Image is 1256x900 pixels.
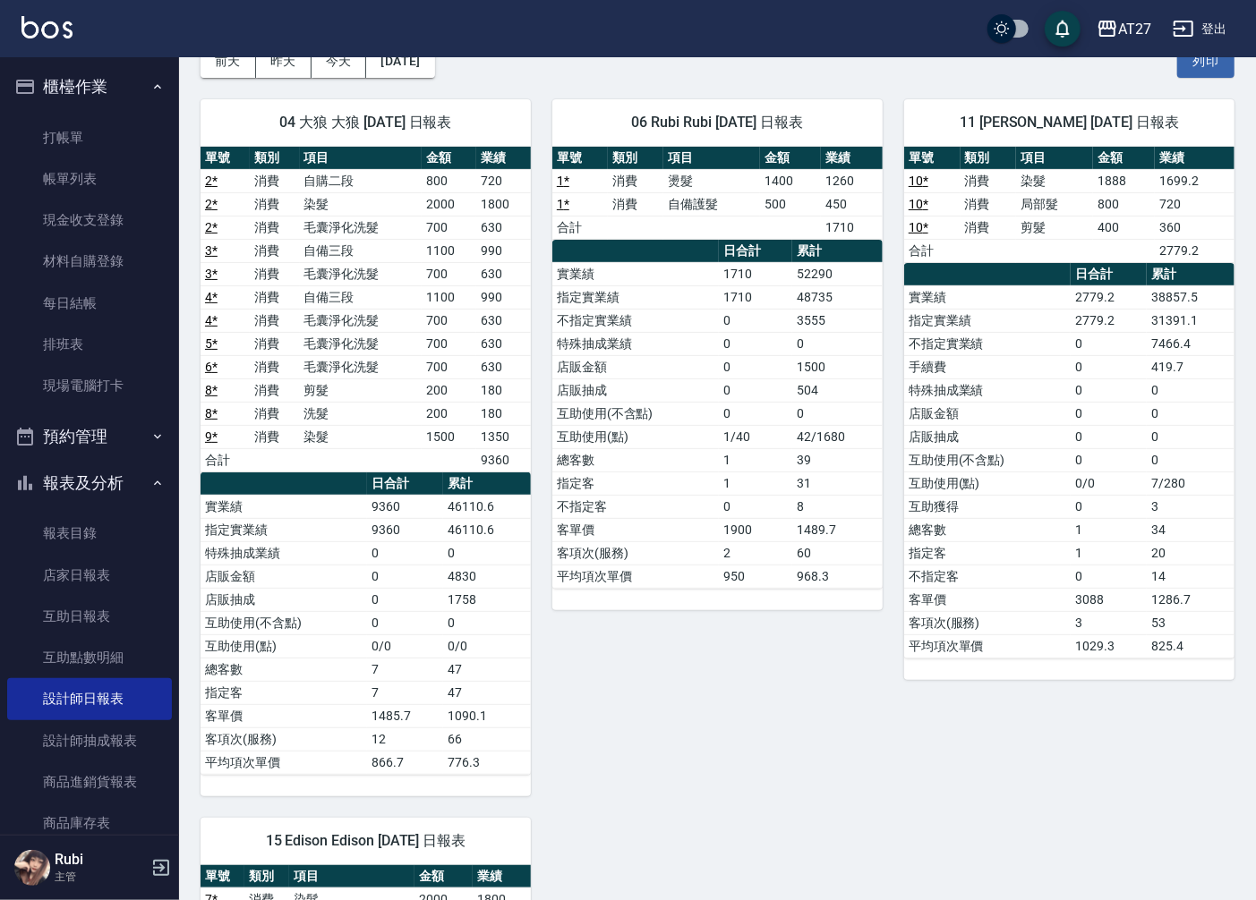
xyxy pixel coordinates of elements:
[14,850,50,886] img: Person
[414,865,473,888] th: 金額
[1071,611,1147,634] td: 3
[250,355,299,378] td: 消費
[367,704,443,727] td: 1485.7
[300,239,423,262] td: 自備三段
[443,495,531,518] td: 46110.6
[1071,309,1147,332] td: 2779.2
[1071,378,1147,402] td: 0
[1155,147,1235,170] th: 業績
[1071,518,1147,541] td: 1
[476,285,531,309] td: 990
[443,611,531,634] td: 0
[256,45,312,78] button: 昨天
[904,239,961,262] td: 合計
[7,637,172,678] a: 互助點數明細
[1147,634,1235,658] td: 825.4
[443,751,531,774] td: 776.3
[552,216,608,239] td: 合計
[1045,11,1081,47] button: save
[289,865,414,888] th: 項目
[422,285,476,309] td: 1100
[1071,263,1147,286] th: 日合計
[1147,425,1235,448] td: 0
[904,448,1071,471] td: 互助使用(不含點)
[1071,541,1147,565] td: 1
[719,240,792,263] th: 日合計
[1155,216,1235,239] td: 360
[250,262,299,285] td: 消費
[904,378,1071,402] td: 特殊抽成業績
[222,114,509,132] span: 04 大狼 大狼 [DATE] 日報表
[1147,518,1235,541] td: 34
[222,832,509,850] span: 15 Edison Edison [DATE] 日報表
[1093,169,1155,192] td: 1888
[300,355,423,378] td: 毛囊淨化洗髮
[1155,239,1235,262] td: 2779.2
[300,192,423,216] td: 染髮
[422,192,476,216] td: 2000
[1166,13,1235,46] button: 登出
[7,555,172,596] a: 店家日報表
[244,865,288,888] th: 類別
[7,64,172,110] button: 櫃檯作業
[1071,471,1147,495] td: 0/0
[7,761,172,802] a: 商品進銷貨報表
[760,192,821,216] td: 500
[1016,216,1093,239] td: 剪髮
[552,541,719,565] td: 客項次(服務)
[422,378,476,402] td: 200
[904,495,1071,518] td: 互助獲得
[608,169,663,192] td: 消費
[250,169,299,192] td: 消費
[300,285,423,309] td: 自備三段
[904,425,1071,448] td: 店販抽成
[904,471,1071,495] td: 互助使用(點)
[443,518,531,541] td: 46110.6
[300,332,423,355] td: 毛囊淨化洗髮
[201,588,367,611] td: 店販抽成
[443,704,531,727] td: 1090.1
[476,192,531,216] td: 1800
[719,565,792,588] td: 950
[476,332,531,355] td: 630
[904,147,961,170] th: 單號
[904,611,1071,634] td: 客項次(服務)
[792,378,883,402] td: 504
[7,413,172,460] button: 預約管理
[1071,332,1147,355] td: 0
[300,216,423,239] td: 毛囊淨化洗髮
[552,565,719,588] td: 平均項次單價
[1147,448,1235,471] td: 0
[719,518,792,541] td: 1900
[443,658,531,681] td: 47
[1147,378,1235,402] td: 0
[792,565,883,588] td: 968.3
[300,425,423,448] td: 染髮
[422,147,476,170] th: 金額
[961,192,1017,216] td: 消費
[201,45,256,78] button: 前天
[201,681,367,704] td: 指定客
[552,332,719,355] td: 特殊抽成業績
[1071,448,1147,471] td: 0
[250,332,299,355] td: 消費
[55,851,146,869] h5: Rubi
[904,588,1071,611] td: 客單價
[443,541,531,565] td: 0
[443,681,531,704] td: 47
[552,147,883,240] table: a dense table
[443,472,531,496] th: 累計
[792,518,883,541] td: 1489.7
[961,169,1017,192] td: 消費
[476,309,531,332] td: 630
[476,147,531,170] th: 業績
[7,158,172,200] a: 帳單列表
[201,147,531,472] table: a dense table
[1147,355,1235,378] td: 419.7
[201,147,250,170] th: 單號
[201,634,367,658] td: 互助使用(點)
[608,147,663,170] th: 類別
[422,402,476,425] td: 200
[1093,216,1155,239] td: 400
[250,402,299,425] td: 消費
